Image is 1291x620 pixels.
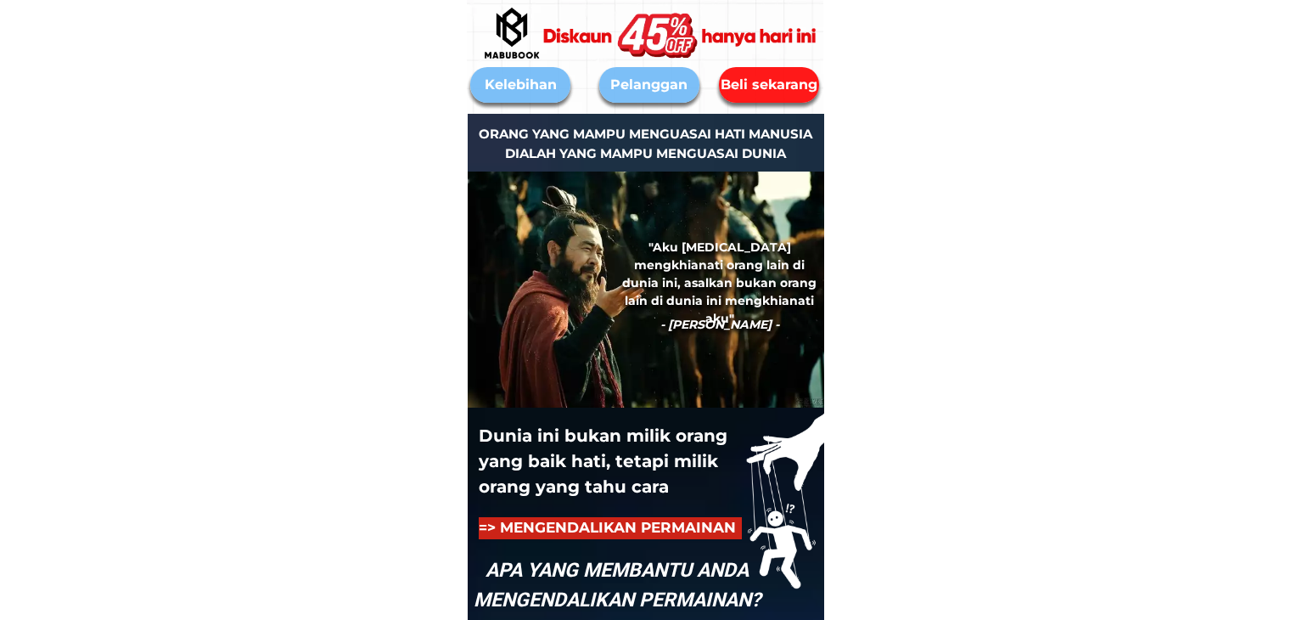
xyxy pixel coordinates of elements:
[441,125,851,163] h1: ORANG YANG MAMPU MENGUASAI HATI MANUSIA DIALAH YANG MAMPU MENGUASAI DUNIA
[599,75,699,95] div: Pelanggan
[716,74,823,96] div: Beli sekarang
[621,239,817,328] h1: "Aku [MEDICAL_DATA] mengkhianati orang lain di dunia ini, asalkan bukan orang lain di dunia ini m...
[479,423,772,499] h1: Dunia ini bukan milik orang yang baik hati, tetapi milik orang yang tahu cara
[621,316,817,334] h1: - [PERSON_NAME] -
[454,556,780,615] h1: APA YANG MEMBANTU ANDA MENGENDALIKAN PERMAINAN?
[470,75,570,95] div: Kelebihan
[479,517,742,539] h1: => MENGENDALIKAN PERMAINAN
